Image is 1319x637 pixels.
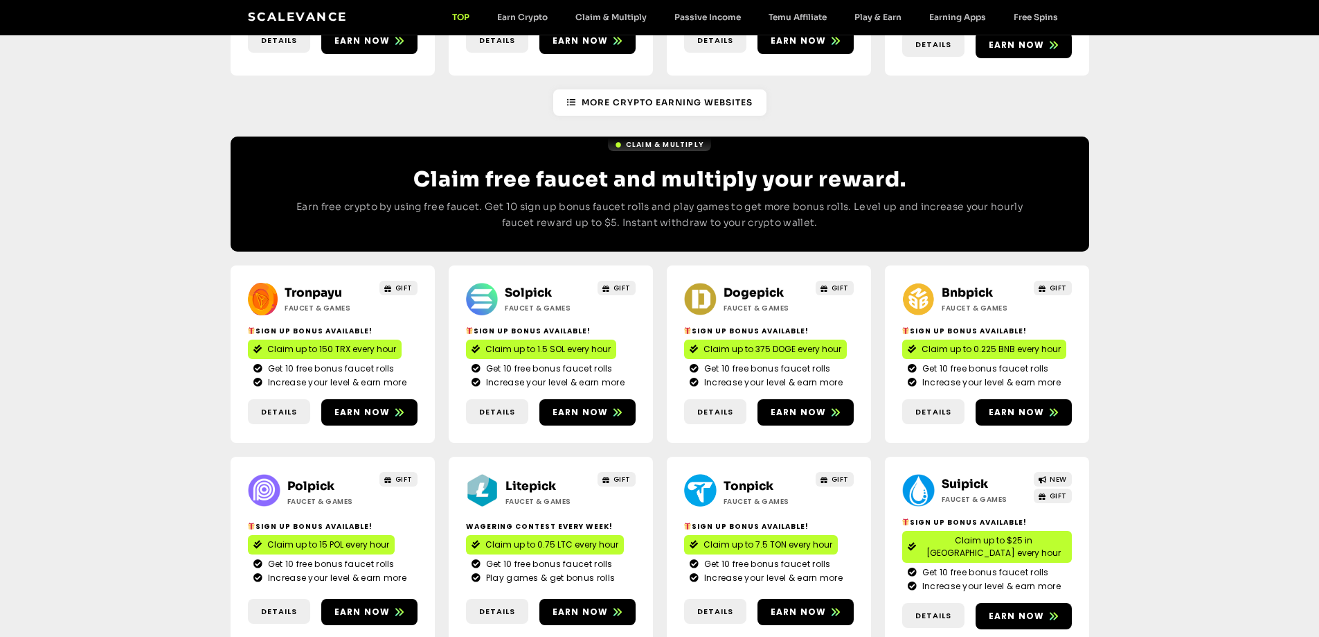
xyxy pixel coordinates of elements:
h2: Faucet & Games [285,303,371,313]
img: 🎁 [902,327,909,334]
span: Details [915,610,951,622]
h2: Faucet & Games [942,303,1028,313]
span: GIFT [1050,491,1067,501]
a: Details [902,399,964,425]
span: Increase your level & earn more [264,572,406,584]
span: Get 10 free bonus faucet rolls [264,558,395,570]
a: Earn now [539,28,636,54]
span: Claim up to 7.5 TON every hour [703,539,832,551]
h2: Faucet & Games [505,496,592,507]
a: GIFT [598,472,636,487]
a: Polpick [287,479,334,494]
span: Claim up to 0.75 LTC every hour [485,539,618,551]
span: Earn now [334,406,391,419]
span: GIFT [395,474,413,485]
span: Details [261,606,297,618]
span: Get 10 free bonus faucet rolls [701,363,831,375]
a: Earn Crypto [483,12,562,22]
a: Earn now [539,399,636,426]
a: Earn now [539,599,636,625]
a: Claim up to 15 POL every hour [248,535,395,555]
span: Get 10 free bonus faucet rolls [264,363,395,375]
a: Scalevance [248,10,348,24]
a: Claim up to 150 TRX every hour [248,340,402,359]
img: 🎁 [684,327,691,334]
span: GIFT [832,283,849,293]
img: 🎁 [248,523,255,530]
h2: Sign Up Bonus Available! [684,326,854,336]
a: Details [684,28,746,53]
span: More Crypto Earning Websites [582,96,753,109]
a: Details [684,399,746,425]
span: Claim up to 150 TRX every hour [267,343,396,356]
a: Suipick [942,477,988,491]
span: Claim & Multiply [626,139,704,150]
span: Details [261,406,297,418]
span: Details [479,606,515,618]
h2: Sign Up Bonus Available! [684,521,854,532]
h2: Claim free faucet and multiply your reward. [286,167,1034,192]
span: Increase your level & earn more [919,580,1061,593]
a: Earn now [757,399,854,426]
span: Earn now [553,406,609,419]
h2: Wagering contest every week! [466,521,636,532]
a: Earn now [976,399,1072,426]
span: Get 10 free bonus faucet rolls [701,558,831,570]
h2: Sign Up Bonus Available! [466,326,636,336]
nav: Menu [438,12,1072,22]
a: Details [248,28,310,53]
a: GIFT [598,281,636,295]
a: More Crypto Earning Websites [553,89,766,116]
span: Claim up to 15 POL every hour [267,539,389,551]
h2: Faucet & Games [942,494,1028,505]
span: Increase your level & earn more [701,376,843,389]
span: Earn now [989,610,1045,622]
img: 🎁 [902,518,909,525]
span: GIFT [1050,283,1067,293]
a: Details [902,603,964,629]
img: 🎁 [684,523,691,530]
span: Details [915,39,951,51]
span: Get 10 free bonus faucet rolls [483,558,613,570]
span: Get 10 free bonus faucet rolls [919,363,1049,375]
span: Claim up to $25 in [GEOGRAPHIC_DATA] every hour [922,534,1066,559]
a: Details [466,399,528,425]
a: Earn now [757,599,854,625]
a: Claim up to $25 in [GEOGRAPHIC_DATA] every hour [902,531,1072,563]
a: Temu Affiliate [755,12,841,22]
span: NEW [1050,474,1067,485]
a: NEW [1034,472,1072,487]
span: Claim up to 0.225 BNB every hour [922,343,1061,356]
span: GIFT [613,474,631,485]
span: Details [697,606,733,618]
a: Play & Earn [841,12,915,22]
span: Increase your level & earn more [701,572,843,584]
span: Get 10 free bonus faucet rolls [919,566,1049,579]
a: GIFT [816,281,854,295]
a: Earn now [757,28,854,54]
a: GIFT [1034,281,1072,295]
a: Claim & Multiply [608,138,711,151]
h2: Faucet & Games [724,303,810,313]
span: Earn now [334,35,391,47]
span: Claim up to 1.5 SOL every hour [485,343,611,356]
span: Earn now [553,35,609,47]
a: Details [902,32,964,58]
h2: Sign Up Bonus Available! [248,326,418,336]
span: Increase your level & earn more [483,376,625,389]
h2: Faucet & Games [505,303,591,313]
span: Earn now [989,406,1045,419]
span: Details [697,35,733,46]
a: Earning Apps [915,12,1000,22]
h2: Sign Up Bonus Available! [902,517,1072,527]
a: Bnbpick [942,286,993,300]
a: Claim up to 375 DOGE every hour [684,340,847,359]
h2: Faucet & Games [287,496,374,507]
a: TOP [438,12,483,22]
span: Earn now [989,39,1045,51]
a: Passive Income [661,12,755,22]
span: Increase your level & earn more [919,376,1061,389]
span: Earn now [553,606,609,618]
a: Details [466,28,528,53]
a: Claim up to 1.5 SOL every hour [466,340,616,359]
